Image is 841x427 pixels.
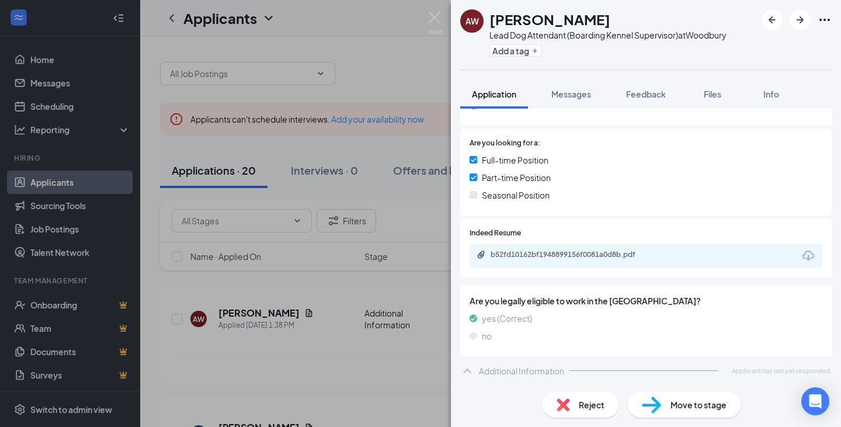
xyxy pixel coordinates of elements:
[477,250,666,261] a: Paperclipb52fd10162bf1948899156f0081a0d8b.pdf
[670,398,727,411] span: Move to stage
[626,89,666,99] span: Feedback
[801,387,829,415] div: Open Intercom Messenger
[482,154,548,166] span: Full-time Position
[551,89,591,99] span: Messages
[482,189,550,202] span: Seasonal Position
[489,29,727,41] div: Lead Dog Attendant (Boarding Kennel Supervisor) at Woodbury
[477,250,486,259] svg: Paperclip
[704,89,721,99] span: Files
[465,15,479,27] div: AW
[762,9,783,30] button: ArrowLeftNew
[801,249,815,263] svg: Download
[491,250,654,259] div: b52fd10162bf1948899156f0081a0d8b.pdf
[460,364,474,378] svg: ChevronUp
[763,89,779,99] span: Info
[470,138,540,149] span: Are you looking for a:
[793,13,807,27] svg: ArrowRight
[489,9,610,29] h1: [PERSON_NAME]
[531,47,538,54] svg: Plus
[579,398,604,411] span: Reject
[482,329,492,342] span: no
[470,294,822,307] span: Are you legally eligible to work in the [GEOGRAPHIC_DATA]?
[470,228,521,239] span: Indeed Resume
[765,13,779,27] svg: ArrowLeftNew
[790,9,811,30] button: ArrowRight
[732,366,832,376] span: Applicant has not yet responded.
[472,89,516,99] span: Application
[479,365,564,377] div: Additional Information
[482,171,551,184] span: Part-time Position
[818,13,832,27] svg: Ellipses
[489,44,541,57] button: PlusAdd a tag
[482,312,532,325] span: yes (Correct)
